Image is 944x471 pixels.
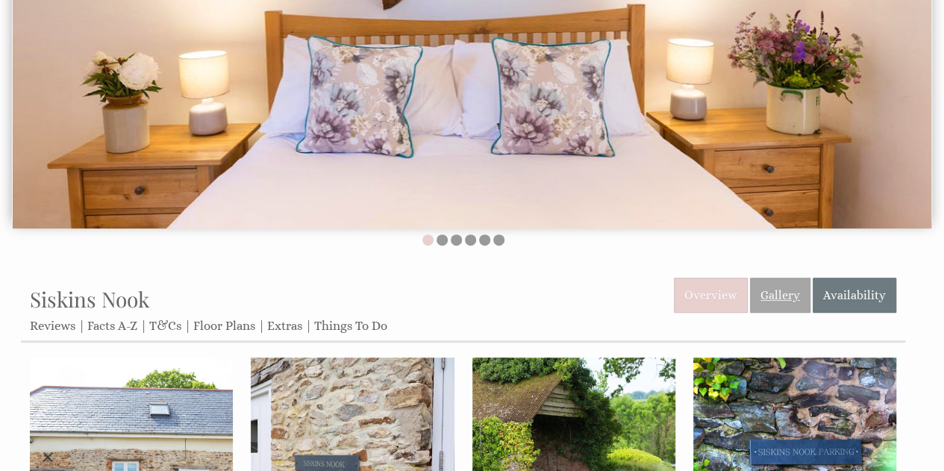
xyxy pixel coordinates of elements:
a: Floor Plans [193,319,255,333]
a: Reviews [30,319,75,333]
a: Gallery [750,278,810,313]
a: Availability [813,278,896,313]
a: Extras [267,319,302,333]
a: T&Cs [149,319,181,333]
a: Things To Do [314,319,387,333]
a: Facts A-Z [87,319,137,333]
a: Overview [674,278,748,313]
a: Siskins Nook [30,285,149,313]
